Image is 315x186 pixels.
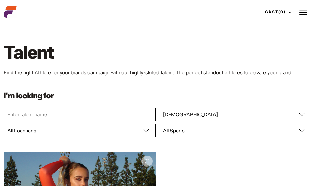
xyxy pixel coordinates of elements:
span: (0) [278,9,286,14]
p: I'm looking for [4,92,311,100]
h1: Talent [4,41,311,63]
a: Cast(0) [259,3,295,21]
img: cropped-aefm-brand-fav-22-square.png [4,5,17,18]
input: Enter talent name [4,108,156,121]
img: Burger icon [299,8,307,16]
p: Find the right Athlete for your brands campaign with our highly-skilled talent. The perfect stand... [4,69,311,76]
